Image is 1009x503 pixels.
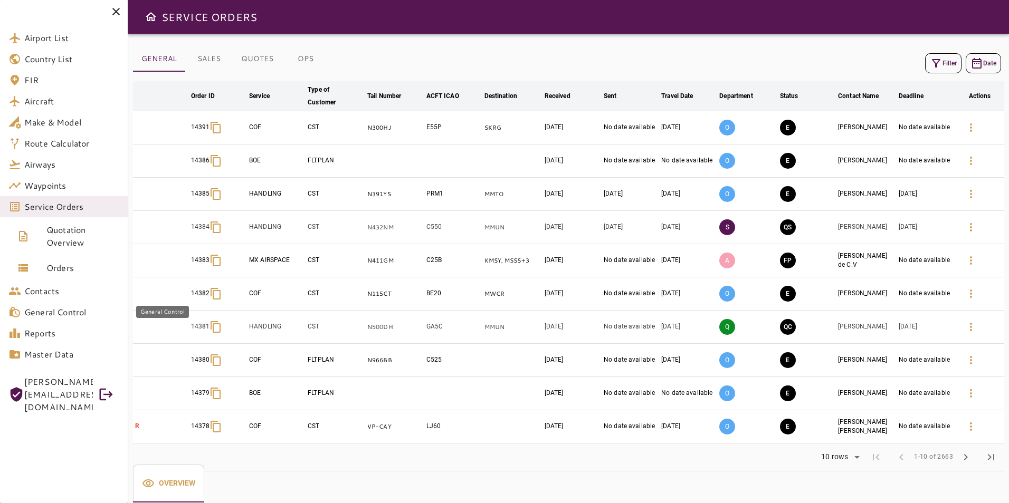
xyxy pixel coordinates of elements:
td: CST [306,178,365,211]
span: Type of Customer [308,83,363,109]
p: Q [719,319,735,335]
td: No date available [897,144,956,178]
td: FLTPLAN [306,377,365,410]
span: Status [780,90,812,102]
td: No date available [602,311,659,344]
td: [DATE] [659,178,717,211]
div: Department [719,90,753,102]
p: MMUN [484,223,540,232]
td: [DATE] [897,211,956,244]
td: LJ60 [424,410,482,443]
td: C25B [424,244,482,277]
td: MX AIRSPACE [247,244,306,277]
td: COF [247,410,306,443]
button: SALES [185,46,233,72]
button: OPS [282,46,329,72]
td: [DATE] [602,211,659,244]
button: EXECUTION [780,153,796,169]
td: No date available [659,144,717,178]
span: [PERSON_NAME][EMAIL_ADDRESS][DOMAIN_NAME] [24,375,93,413]
td: [DATE] [542,178,602,211]
button: EXECUTION [780,286,796,302]
span: Sent [604,90,631,102]
button: Details [958,381,984,406]
button: QUOTES [233,46,282,72]
td: PRM1 [424,178,482,211]
button: Details [958,181,984,207]
p: O [719,352,735,368]
span: Order ID [191,90,229,102]
div: 10 rows [814,449,863,465]
td: [PERSON_NAME] [836,144,897,178]
button: EXECUTION [780,419,796,434]
td: COF [247,344,306,377]
td: COF [247,277,306,311]
td: CST [306,244,365,277]
button: Details [958,347,984,373]
p: N391YS [367,190,422,199]
button: QUOTE CREATED [780,319,796,335]
p: O [719,385,735,401]
button: EXECUTION [780,120,796,136]
button: Open drawer [140,6,161,27]
p: N966BB [367,356,422,365]
span: Last Page [978,444,1004,470]
td: [DATE] [659,344,717,377]
td: CST [306,410,365,443]
p: SKRG [484,123,540,132]
p: 14381 [191,322,210,331]
td: [PERSON_NAME] [836,178,897,211]
td: BE20 [424,277,482,311]
td: E55P [424,111,482,144]
div: Order ID [191,90,215,102]
div: Status [780,90,798,102]
td: No date available [897,277,956,311]
span: last_page [985,451,997,463]
p: O [719,419,735,434]
td: No date available [897,344,956,377]
button: Details [958,281,984,306]
button: Date [966,53,1001,73]
h6: SERVICE ORDERS [161,8,257,25]
td: No date available [602,111,659,144]
span: Make & Model [24,116,119,129]
span: Contact Name [838,90,892,102]
button: GENERAL [133,46,185,72]
p: 14383 [191,256,210,265]
span: 1-10 of 2663 [914,452,953,462]
p: 14391 [191,123,210,132]
div: Received [545,90,570,102]
div: basic tabs example [133,465,204,502]
td: [DATE] [602,178,659,211]
p: N500DH [367,323,422,332]
td: [PERSON_NAME] [836,377,897,410]
td: [PERSON_NAME] [PERSON_NAME] [836,410,897,443]
span: Master Data [24,348,119,361]
span: chevron_right [959,451,972,463]
span: FIR [24,74,119,86]
button: Details [958,248,984,273]
td: [DATE] [659,111,717,144]
button: Details [958,148,984,173]
td: [PERSON_NAME] [836,111,897,144]
div: Contact Name [838,90,879,102]
td: [DATE] [542,344,602,377]
button: EXECUTION [780,352,796,368]
td: GA5C [424,311,482,344]
td: CST [306,111,365,144]
td: FLTPLAN [306,344,365,377]
span: First Page [863,444,889,470]
button: QUOTE SENT [780,219,796,235]
td: No date available [897,410,956,443]
span: Aircraft [24,95,119,108]
span: Quotation Overview [46,224,119,249]
div: Destination [484,90,517,102]
div: 10 rows [818,452,851,461]
td: No date available [897,244,956,277]
p: O [719,153,735,169]
td: [PERSON_NAME] [836,211,897,244]
p: 14382 [191,289,210,298]
td: BOE [247,377,306,410]
td: [DATE] [897,311,956,344]
div: Sent [604,90,617,102]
